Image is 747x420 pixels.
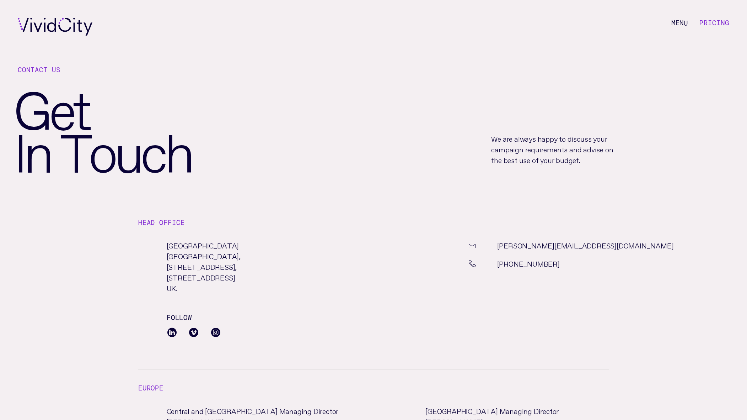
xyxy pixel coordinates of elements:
[699,19,729,27] a: Pricing
[491,133,616,165] p: We are always happy to discuss your campaign requirements and advise on the best use of your budget.
[497,240,674,250] a: [PERSON_NAME][EMAIL_ADDRESS][DOMAIN_NAME]
[167,240,365,293] p: [GEOGRAPHIC_DATA] [GEOGRAPHIC_DATA], [STREET_ADDRESS], [STREET_ADDRESS] UK.
[497,258,560,268] p: [PHONE_NUMBER]
[138,369,609,405] h4: Europe
[138,211,609,240] h4: Head office
[167,306,365,325] h4: Follow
